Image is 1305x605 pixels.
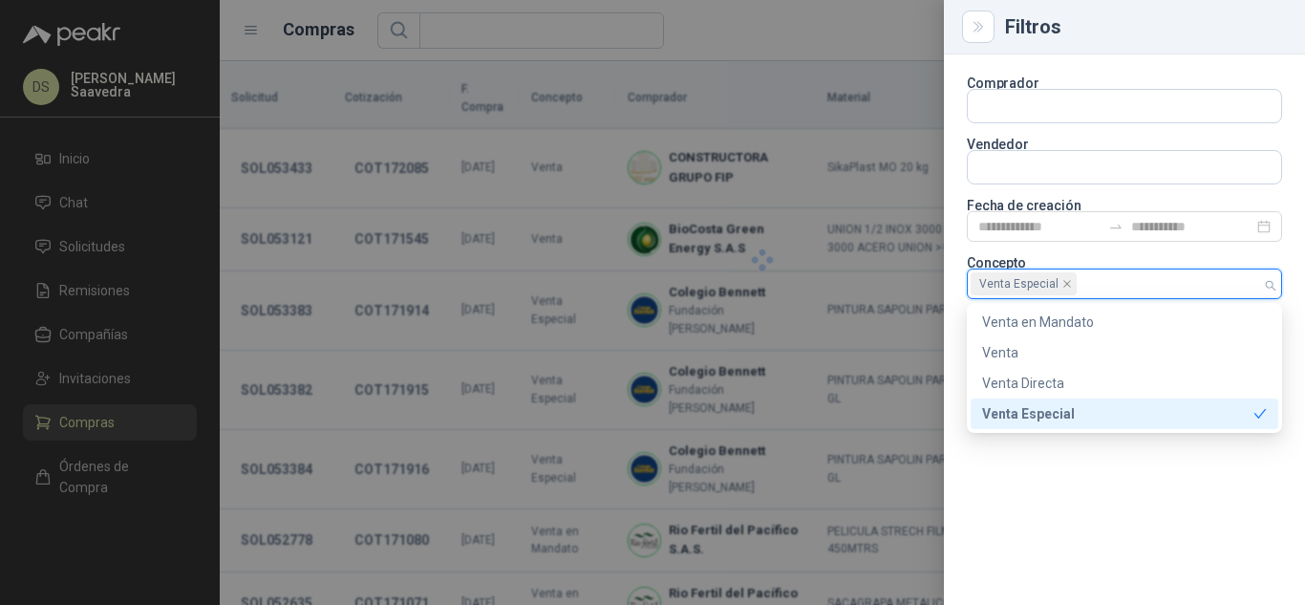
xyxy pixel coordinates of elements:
span: Venta Especial [971,272,1077,295]
span: to [1108,219,1123,234]
p: Vendedor [967,139,1282,150]
span: swap-right [1108,219,1123,234]
div: Venta Especial [982,403,1253,424]
span: close [1062,279,1072,289]
span: Venta Especial [979,273,1059,294]
p: Concepto [967,257,1282,269]
p: Fecha de creación [967,200,1282,211]
div: Venta [971,337,1278,368]
span: check [1253,407,1267,421]
div: Venta Directa [971,368,1278,399]
p: Comprador [967,77,1282,89]
div: Venta Directa [982,373,1267,394]
button: Close [967,15,990,38]
div: Venta en Mandato [971,307,1278,337]
div: Venta en Mandato [982,312,1267,333]
div: Filtros [1005,17,1282,36]
div: Venta Especial [971,399,1278,429]
div: Venta [982,342,1267,363]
